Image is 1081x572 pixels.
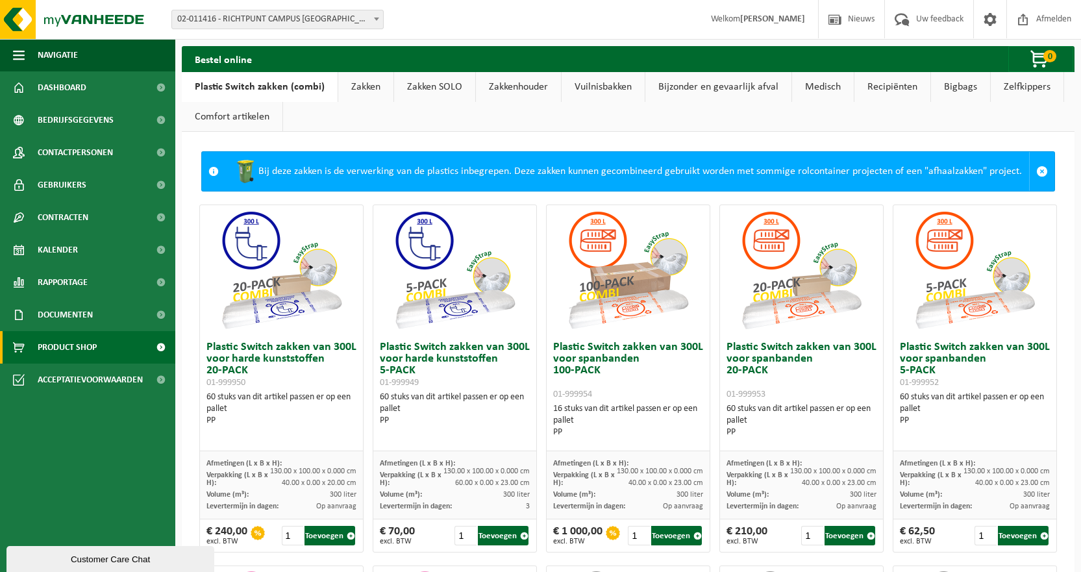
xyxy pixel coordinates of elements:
span: excl. BTW [206,538,247,545]
span: Levertermijn in dagen: [727,503,799,510]
span: excl. BTW [553,538,603,545]
span: Product Shop [38,331,97,364]
span: Afmetingen (L x B x H): [380,460,455,467]
span: Levertermijn in dagen: [206,503,279,510]
a: Sluit melding [1029,152,1054,191]
img: 01-999952 [910,205,1039,335]
span: 40.00 x 0.00 x 20.00 cm [282,479,356,487]
span: Verpakking (L x B x H): [553,471,615,487]
span: Afmetingen (L x B x H): [206,460,282,467]
div: € 1 000,00 [553,526,603,545]
span: Verpakking (L x B x H): [206,471,268,487]
button: Toevoegen [478,526,528,545]
a: Zakkenhouder [476,72,561,102]
a: Bigbags [931,72,990,102]
span: Kalender [38,234,78,266]
span: Volume (m³): [206,491,249,499]
h3: Plastic Switch zakken van 300L voor spanbanden 5-PACK [900,342,1050,388]
h2: Bestel online [182,46,265,71]
div: 60 stuks van dit artikel passen er op een pallet [380,392,530,427]
h3: Plastic Switch zakken van 300L voor spanbanden 20-PACK [727,342,877,400]
span: Op aanvraag [1010,503,1050,510]
span: Volume (m³): [553,491,595,499]
span: 40.00 x 0.00 x 23.00 cm [802,479,876,487]
input: 1 [454,526,477,545]
img: 01-999954 [563,205,693,335]
div: PP [727,427,877,438]
input: 1 [975,526,997,545]
span: Bedrijfsgegevens [38,104,114,136]
span: 01-999954 [553,390,592,399]
span: 130.00 x 100.00 x 0.000 cm [790,467,876,475]
div: PP [900,415,1050,427]
div: 60 stuks van dit artikel passen er op een pallet [727,403,877,438]
a: Comfort artikelen [182,102,282,132]
input: 1 [282,526,304,545]
span: Gebruikers [38,169,86,201]
span: Afmetingen (L x B x H): [900,460,975,467]
span: Op aanvraag [663,503,703,510]
span: 0 [1043,50,1056,62]
input: 1 [628,526,650,545]
input: 1 [801,526,823,545]
span: Op aanvraag [316,503,356,510]
img: 01-999950 [216,205,346,335]
span: 300 liter [1023,491,1050,499]
span: 300 liter [850,491,876,499]
div: PP [553,427,704,438]
div: € 210,00 [727,526,767,545]
span: 300 liter [503,491,530,499]
div: PP [206,415,357,427]
button: Toevoegen [998,526,1049,545]
span: excl. BTW [727,538,767,545]
span: 3 [526,503,530,510]
span: Levertermijn in dagen: [900,503,972,510]
img: 01-999953 [736,205,866,335]
span: Acceptatievoorwaarden [38,364,143,396]
span: 130.00 x 100.00 x 0.000 cm [443,467,530,475]
span: 01-999953 [727,390,765,399]
span: 01-999952 [900,378,939,388]
a: Zakken SOLO [394,72,475,102]
span: Verpakking (L x B x H): [900,471,962,487]
span: Rapportage [38,266,88,299]
span: 60.00 x 0.00 x 23.00 cm [455,479,530,487]
span: 130.00 x 100.00 x 0.000 cm [617,467,703,475]
div: € 240,00 [206,526,247,545]
div: € 70,00 [380,526,415,545]
a: Zakken [338,72,393,102]
span: Levertermijn in dagen: [553,503,625,510]
h3: Plastic Switch zakken van 300L voor harde kunststoffen 20-PACK [206,342,357,388]
span: Op aanvraag [836,503,876,510]
a: Bijzonder en gevaarlijk afval [645,72,791,102]
div: PP [380,415,530,427]
span: Levertermijn in dagen: [380,503,452,510]
div: € 62,50 [900,526,935,545]
span: Afmetingen (L x B x H): [727,460,802,467]
span: 130.00 x 100.00 x 0.000 cm [963,467,1050,475]
span: Verpakking (L x B x H): [380,471,441,487]
span: 02-011416 - RICHTPUNT CAMPUS HAMME - HAMME [172,10,383,29]
button: Toevoegen [304,526,355,545]
span: excl. BTW [900,538,935,545]
button: Toevoegen [651,526,702,545]
a: Vuilnisbakken [562,72,645,102]
span: Volume (m³): [900,491,942,499]
span: Volume (m³): [727,491,769,499]
div: 60 stuks van dit artikel passen er op een pallet [900,392,1050,427]
div: 16 stuks van dit artikel passen er op een pallet [553,403,704,438]
span: excl. BTW [380,538,415,545]
span: Verpakking (L x B x H): [727,471,788,487]
span: Contactpersonen [38,136,113,169]
span: Documenten [38,299,93,331]
span: 300 liter [677,491,703,499]
span: Dashboard [38,71,86,104]
span: 01-999950 [206,378,245,388]
div: 60 stuks van dit artikel passen er op een pallet [206,392,357,427]
div: Bij deze zakken is de verwerking van de plastics inbegrepen. Deze zakken kunnen gecombineerd gebr... [225,152,1029,191]
span: Afmetingen (L x B x H): [553,460,628,467]
span: Contracten [38,201,88,234]
span: 40.00 x 0.00 x 23.00 cm [975,479,1050,487]
span: 40.00 x 0.00 x 23.00 cm [628,479,703,487]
